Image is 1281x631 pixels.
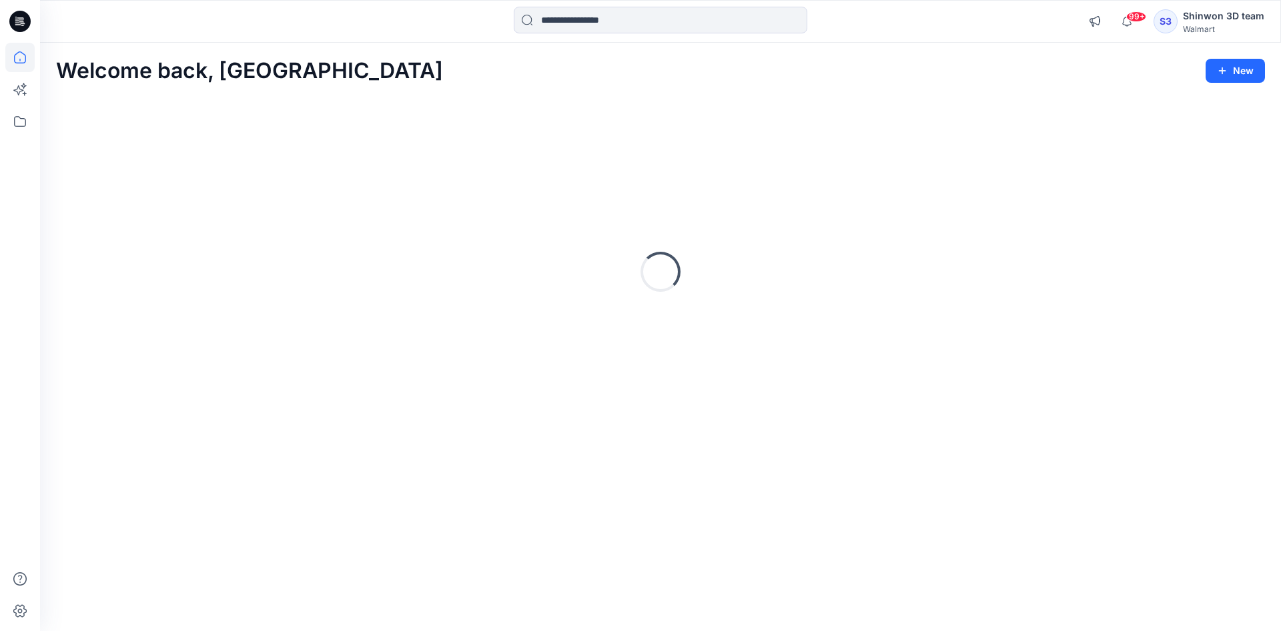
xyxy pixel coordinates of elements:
[1183,8,1264,24] div: Shinwon 3D team
[1154,9,1178,33] div: S3
[1183,24,1264,34] div: Walmart
[1126,11,1146,22] span: 99+
[1206,59,1265,83] button: New
[56,59,443,83] h2: Welcome back, [GEOGRAPHIC_DATA]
